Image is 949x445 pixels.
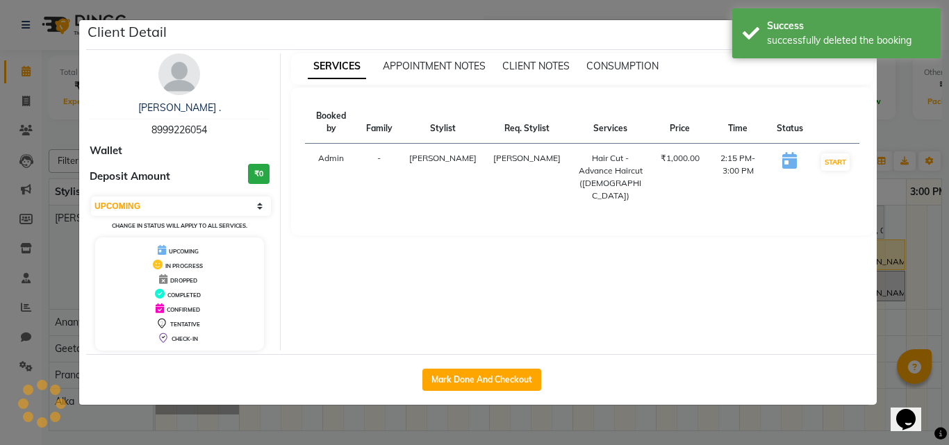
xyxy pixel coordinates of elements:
div: Hair Cut - Advance Haircut ([DEMOGRAPHIC_DATA]) [577,152,644,202]
span: [PERSON_NAME] [409,153,477,163]
div: ₹1,000.00 [661,152,700,165]
div: Success [767,19,930,33]
img: avatar [158,53,200,95]
small: Change in status will apply to all services. [112,222,247,229]
th: Booked by [305,101,358,144]
td: Admin [305,144,358,211]
span: TENTATIVE [170,321,200,328]
span: Wallet [90,143,122,159]
span: CONFIRMED [167,306,200,313]
button: Mark Done And Checkout [422,369,541,391]
iframe: chat widget [891,389,935,431]
th: Status [768,101,811,144]
button: START [821,153,850,171]
th: Family [358,101,401,144]
a: [PERSON_NAME] . [138,101,221,114]
span: APPOINTMENT NOTES [383,60,486,72]
th: Services [569,101,652,144]
span: IN PROGRESS [165,262,203,269]
div: successfully deleted the booking [767,33,930,48]
span: CONSUMPTION [586,60,659,72]
span: DROPPED [170,277,197,284]
h5: Client Detail [88,22,167,42]
span: CLIENT NOTES [502,60,570,72]
h3: ₹0 [248,164,270,184]
span: SERVICES [308,54,366,79]
span: [PERSON_NAME] [493,153,561,163]
span: Deposit Amount [90,169,170,185]
td: 2:15 PM-3:00 PM [708,144,768,211]
th: Price [652,101,708,144]
td: - [358,144,401,211]
th: Stylist [401,101,485,144]
th: Req. Stylist [485,101,569,144]
th: Time [708,101,768,144]
span: 8999226054 [151,124,207,136]
span: CHECK-IN [172,335,198,342]
span: COMPLETED [167,292,201,299]
span: UPCOMING [169,248,199,255]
